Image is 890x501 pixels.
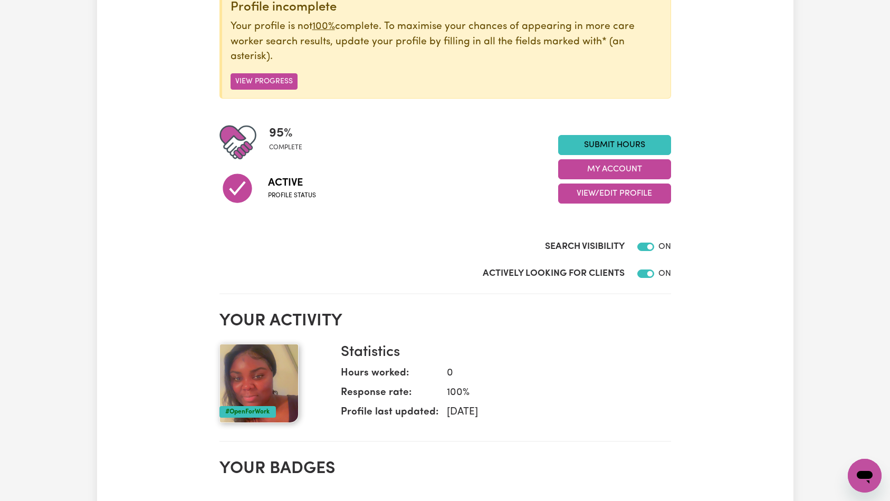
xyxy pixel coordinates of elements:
button: My Account [558,159,671,179]
dt: Response rate: [341,386,438,405]
div: #OpenForWork [219,406,276,418]
span: ON [658,269,671,278]
dd: 100 % [438,386,663,401]
span: Active [268,175,316,191]
span: complete [269,143,302,152]
p: Your profile is not complete. To maximise your chances of appearing in more care worker search re... [231,20,662,65]
dt: Hours worked: [341,366,438,386]
h2: Your activity [219,311,671,331]
iframe: Button to launch messaging window [848,459,882,493]
img: Your profile picture [219,344,299,423]
a: Submit Hours [558,135,671,155]
h2: Your badges [219,459,671,479]
button: View Progress [231,73,298,90]
label: Search Visibility [545,240,625,254]
u: 100% [312,22,335,32]
dd: [DATE] [438,405,663,420]
span: Profile status [268,191,316,200]
span: ON [658,243,671,251]
span: 95 % [269,124,302,143]
div: Profile completeness: 95% [269,124,311,161]
dd: 0 [438,366,663,381]
label: Actively Looking for Clients [483,267,625,281]
h3: Statistics [341,344,663,362]
button: View/Edit Profile [558,184,671,204]
dt: Profile last updated: [341,405,438,425]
